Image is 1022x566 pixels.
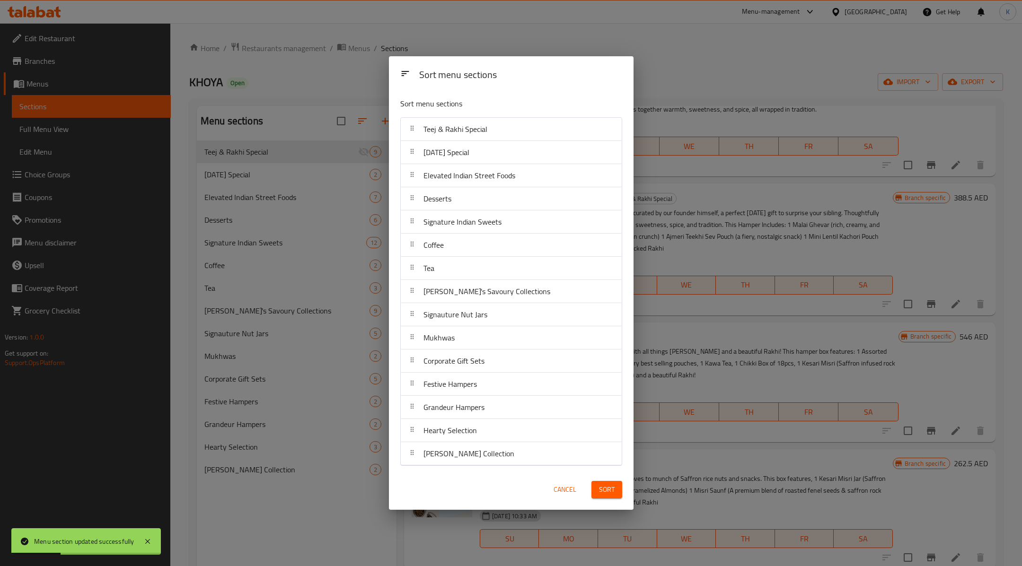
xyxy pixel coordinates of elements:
div: Grandeur Hampers [401,396,622,419]
div: Elevated Indian Street Foods [401,164,622,187]
span: Mukhwas [423,331,455,345]
div: Hearty Selection [401,419,622,442]
div: Desserts [401,187,622,210]
span: Hearty Selection [423,423,477,437]
span: [DATE] Special [423,145,469,159]
div: Corporate Gift Sets [401,349,622,373]
div: Signauture Nut Jars [401,303,622,326]
span: Cancel [554,484,576,496]
span: Corporate Gift Sets [423,354,485,368]
div: Signature Indian Sweets [401,210,622,234]
span: Teej & Rakhi Special [423,122,487,136]
div: Festive Hampers [401,373,622,396]
span: Signature Indian Sweets [423,215,502,229]
div: Mukhwas [401,326,622,349]
button: Cancel [550,481,580,498]
div: [PERSON_NAME]'s Savoury Collections [401,280,622,303]
div: Teej & Rakhi Special [401,118,622,141]
div: Menu section updated successfully [34,536,134,547]
div: Coffee [401,234,622,257]
button: Sort [591,481,622,498]
span: Tea [423,261,434,275]
span: Festive Hampers [423,377,477,391]
span: Signauture Nut Jars [423,307,487,322]
span: [PERSON_NAME] Collection [423,446,514,461]
div: [PERSON_NAME] Collection [401,442,622,465]
span: [PERSON_NAME]'s Savoury Collections [423,284,550,298]
span: Grandeur Hampers [423,400,485,414]
p: Sort menu sections [400,98,576,110]
div: [DATE] Special [401,141,622,164]
span: Coffee [423,238,444,252]
span: Sort [599,484,615,496]
span: Elevated Indian Street Foods [423,168,515,183]
div: Sort menu sections [415,65,626,86]
div: Tea [401,257,622,280]
span: Desserts [423,192,451,206]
